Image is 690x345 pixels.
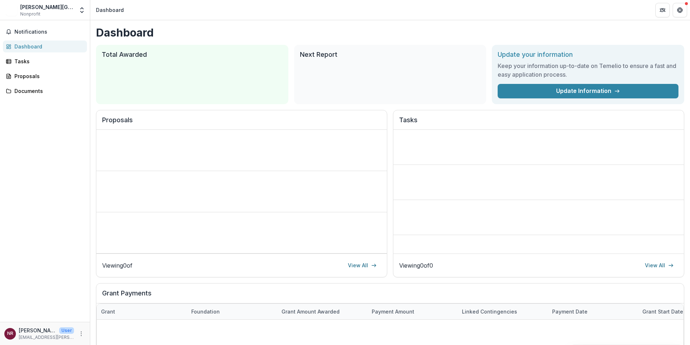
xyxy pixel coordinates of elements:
[96,26,684,39] h1: Dashboard
[498,84,678,98] a: Update Information
[77,329,86,338] button: More
[14,29,84,35] span: Notifications
[93,5,127,15] nav: breadcrumb
[19,327,56,334] p: [PERSON_NAME]
[14,43,81,50] div: Dashboard
[102,261,132,270] p: Viewing 0 of
[102,116,381,130] h2: Proposals
[498,51,678,59] h2: Update your information
[399,261,433,270] p: Viewing 0 of 0
[498,61,678,79] h3: Keep your information up-to-date on Temelio to ensure a fast and easy application process.
[102,51,283,59] h2: Total Awarded
[3,70,87,82] a: Proposals
[399,116,678,130] h2: Tasks
[77,3,87,17] button: Open entity switcher
[300,51,481,59] h2: Next Report
[344,260,381,271] a: View All
[3,26,87,38] button: Notifications
[102,289,678,303] h2: Grant Payments
[3,85,87,97] a: Documents
[641,260,678,271] a: View All
[7,331,13,336] div: Nate Rothermel
[14,72,81,80] div: Proposals
[59,327,74,334] p: User
[20,3,74,11] div: [PERSON_NAME][GEOGRAPHIC_DATA]
[655,3,670,17] button: Partners
[3,41,87,52] a: Dashboard
[3,55,87,67] a: Tasks
[20,11,40,17] span: Nonprofit
[19,334,74,341] p: [EMAIL_ADDRESS][PERSON_NAME][DOMAIN_NAME]
[14,87,81,95] div: Documents
[96,6,124,14] div: Dashboard
[14,57,81,65] div: Tasks
[673,3,687,17] button: Get Help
